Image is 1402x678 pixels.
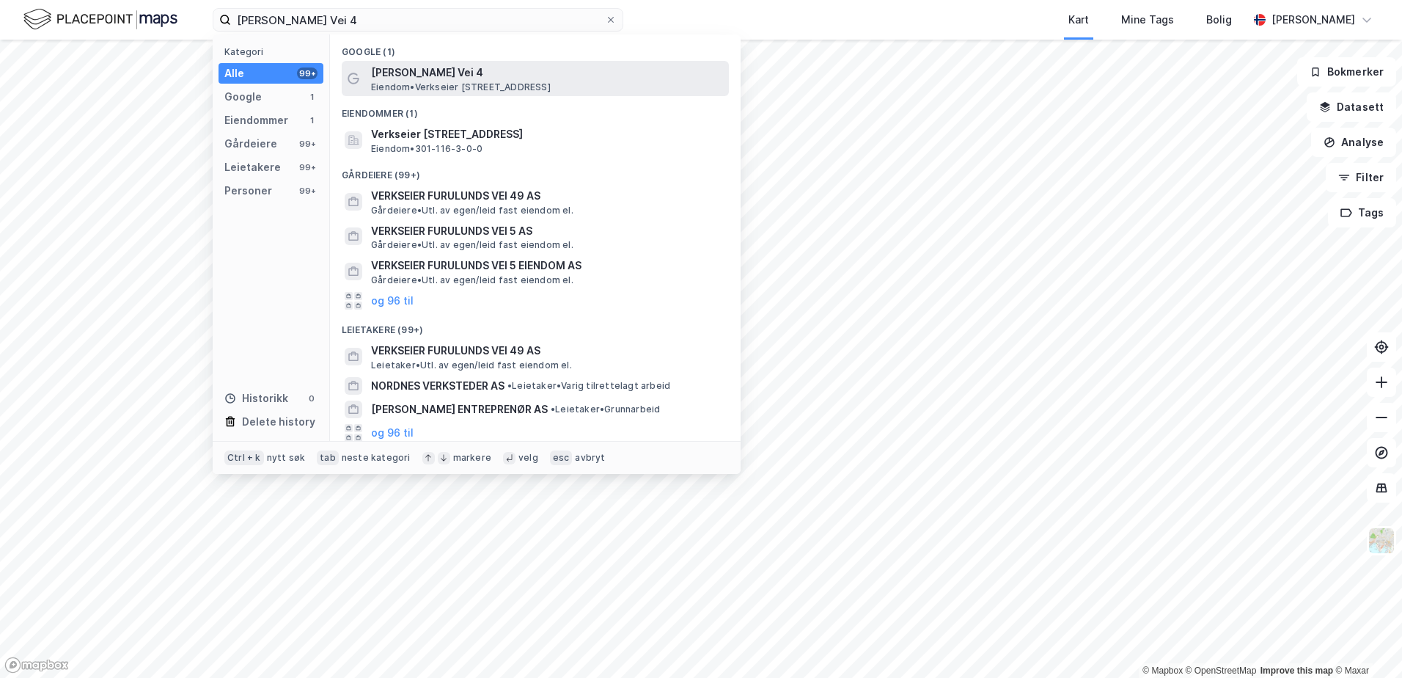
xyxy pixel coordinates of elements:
span: VERKSEIER FURULUNDS VEI 49 AS [371,187,723,205]
button: og 96 til [371,424,414,442]
div: Eiendommer (1) [330,96,741,123]
div: Gårdeiere [224,135,277,153]
span: [PERSON_NAME] Vei 4 [371,64,723,81]
iframe: Chat Widget [1329,608,1402,678]
div: Historikk [224,390,288,407]
button: Tags [1328,198,1396,227]
div: markere [453,452,491,464]
div: 99+ [297,138,318,150]
span: • [507,380,512,391]
span: Leietaker • Grunnarbeid [551,404,660,415]
span: Gårdeiere • Utl. av egen/leid fast eiendom el. [371,205,573,216]
span: [PERSON_NAME] ENTREPRENØR AS [371,401,548,418]
div: Ctrl + k [224,451,264,465]
div: Gårdeiere (99+) [330,158,741,184]
img: logo.f888ab2527a4732fd821a326f86c7f29.svg [23,7,177,32]
div: [PERSON_NAME] [1271,11,1355,29]
span: Verkseier [STREET_ADDRESS] [371,125,723,143]
button: Bokmerker [1297,57,1396,87]
div: nytt søk [267,452,306,464]
span: Eiendom • Verkseier [STREET_ADDRESS] [371,81,551,93]
span: Leietaker • Utl. av egen/leid fast eiendom el. [371,360,572,371]
button: Datasett [1307,92,1396,122]
div: Delete history [242,413,315,431]
div: neste kategori [342,452,411,464]
div: Kategori [224,46,323,57]
div: Google [224,88,262,106]
div: 0 [306,393,318,404]
span: VERKSEIER FURULUNDS VEI 5 EIENDOM AS [371,257,723,274]
button: Analyse [1311,128,1396,157]
div: Eiendommer [224,112,288,129]
span: Eiendom • 301-116-3-0-0 [371,143,482,155]
div: esc [550,451,573,465]
a: OpenStreetMap [1186,666,1257,676]
div: Leietakere (99+) [330,313,741,339]
span: Gårdeiere • Utl. av egen/leid fast eiendom el. [371,239,573,251]
a: Mapbox homepage [4,657,69,674]
a: Improve this map [1260,666,1333,676]
div: velg [518,452,538,464]
div: Leietakere [224,158,281,176]
div: Google (1) [330,34,741,61]
button: Filter [1326,163,1396,192]
span: Gårdeiere • Utl. av egen/leid fast eiendom el. [371,274,573,286]
button: og 96 til [371,292,414,310]
div: Alle [224,65,244,82]
div: 1 [306,114,318,126]
div: tab [317,451,339,465]
span: VERKSEIER FURULUNDS VEI 5 AS [371,222,723,240]
span: • [551,404,555,415]
div: Kart [1068,11,1089,29]
div: Mine Tags [1121,11,1174,29]
div: Personer [224,182,272,200]
span: VERKSEIER FURULUNDS VEI 49 AS [371,342,723,360]
input: Søk på adresse, matrikkel, gårdeiere, leietakere eller personer [231,9,605,31]
div: 99+ [297,68,318,79]
img: Z [1368,527,1395,555]
div: 99+ [297,185,318,197]
div: avbryt [575,452,605,464]
span: Leietaker • Varig tilrettelagt arbeid [507,380,670,392]
a: Mapbox [1142,666,1183,676]
div: Bolig [1206,11,1232,29]
div: 99+ [297,161,318,173]
span: NORDNES VERKSTEDER AS [371,377,504,395]
div: Kontrollprogram for chat [1329,608,1402,678]
div: 1 [306,91,318,103]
